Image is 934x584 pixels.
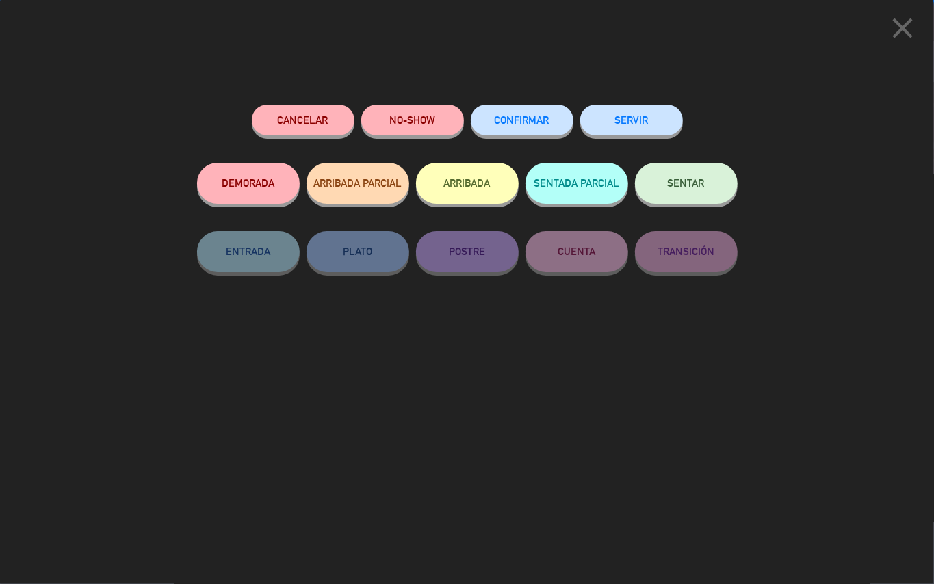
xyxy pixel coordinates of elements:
[668,177,705,189] span: SENTAR
[885,11,920,45] i: close
[526,163,628,204] button: SENTADA PARCIAL
[471,105,573,135] button: CONFIRMAR
[197,163,300,204] button: DEMORADA
[495,114,549,126] span: CONFIRMAR
[635,163,738,204] button: SENTAR
[361,105,464,135] button: NO-SHOW
[416,231,519,272] button: POSTRE
[416,163,519,204] button: ARRIBADA
[307,231,409,272] button: PLATO
[635,231,738,272] button: TRANSICIÓN
[881,10,924,51] button: close
[313,177,402,189] span: ARRIBADA PARCIAL
[526,231,628,272] button: CUENTA
[252,105,354,135] button: Cancelar
[580,105,683,135] button: SERVIR
[197,231,300,272] button: ENTRADA
[307,163,409,204] button: ARRIBADA PARCIAL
